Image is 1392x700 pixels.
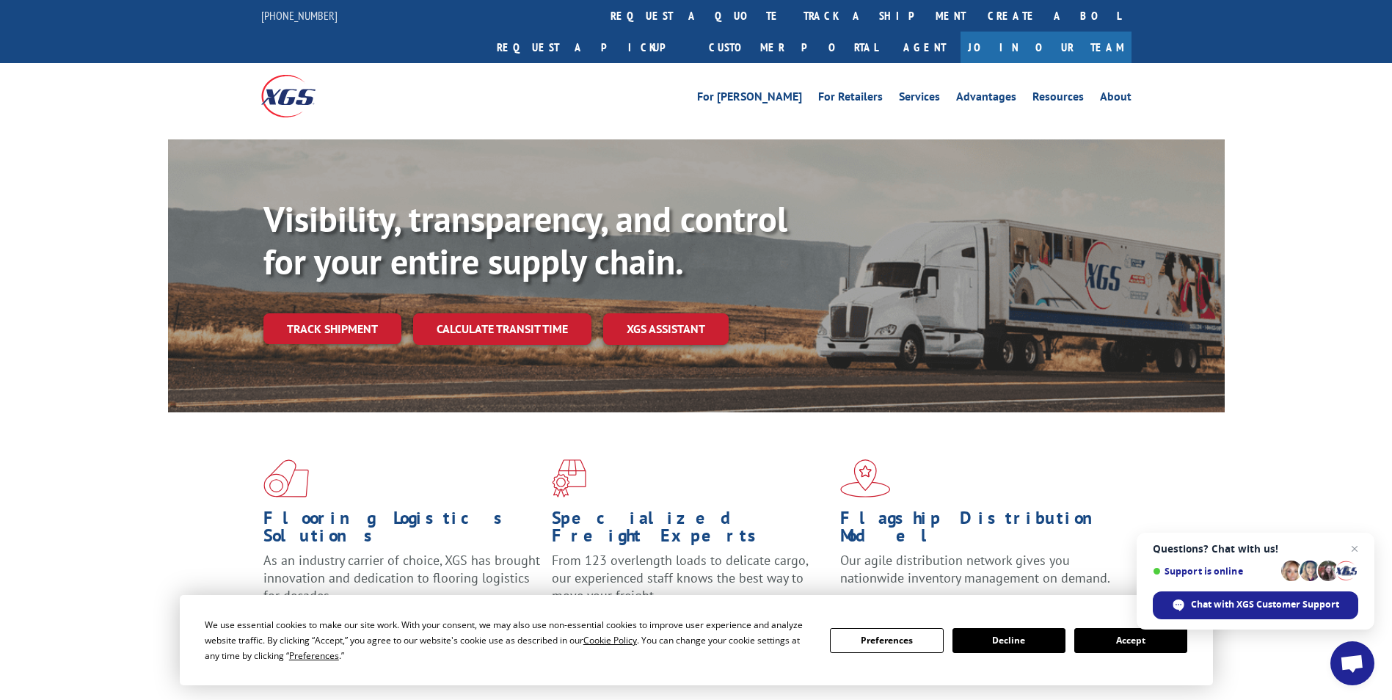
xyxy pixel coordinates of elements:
span: Cookie Policy [583,634,637,646]
a: Advantages [956,91,1016,107]
a: Customer Portal [698,32,889,63]
span: Preferences [289,649,339,662]
a: Open chat [1330,641,1374,685]
a: [PHONE_NUMBER] [261,8,338,23]
span: As an industry carrier of choice, XGS has brought innovation and dedication to flooring logistics... [263,552,540,604]
a: Track shipment [263,313,401,344]
img: xgs-icon-focused-on-flooring-red [552,459,586,497]
p: From 123 overlength loads to delicate cargo, our experienced staff knows the best way to move you... [552,552,829,617]
a: Agent [889,32,961,63]
a: Request a pickup [486,32,698,63]
span: Our agile distribution network gives you nationwide inventory management on demand. [840,552,1110,586]
span: Questions? Chat with us! [1153,543,1358,555]
img: xgs-icon-total-supply-chain-intelligence-red [263,459,309,497]
a: Join Our Team [961,32,1132,63]
button: Preferences [830,628,943,653]
a: Calculate transit time [413,313,591,345]
a: Resources [1032,91,1084,107]
button: Accept [1074,628,1187,653]
a: Services [899,91,940,107]
span: Chat with XGS Customer Support [1153,591,1358,619]
a: About [1100,91,1132,107]
button: Decline [952,628,1065,653]
a: XGS ASSISTANT [603,313,729,345]
b: Visibility, transparency, and control for your entire supply chain. [263,196,787,284]
span: Chat with XGS Customer Support [1191,598,1339,611]
div: We use essential cookies to make our site work. With your consent, we may also use non-essential ... [205,617,812,663]
span: Support is online [1153,566,1276,577]
img: xgs-icon-flagship-distribution-model-red [840,459,891,497]
h1: Specialized Freight Experts [552,509,829,552]
div: Cookie Consent Prompt [180,595,1213,685]
h1: Flooring Logistics Solutions [263,509,541,552]
h1: Flagship Distribution Model [840,509,1118,552]
a: For [PERSON_NAME] [697,91,802,107]
a: For Retailers [818,91,883,107]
